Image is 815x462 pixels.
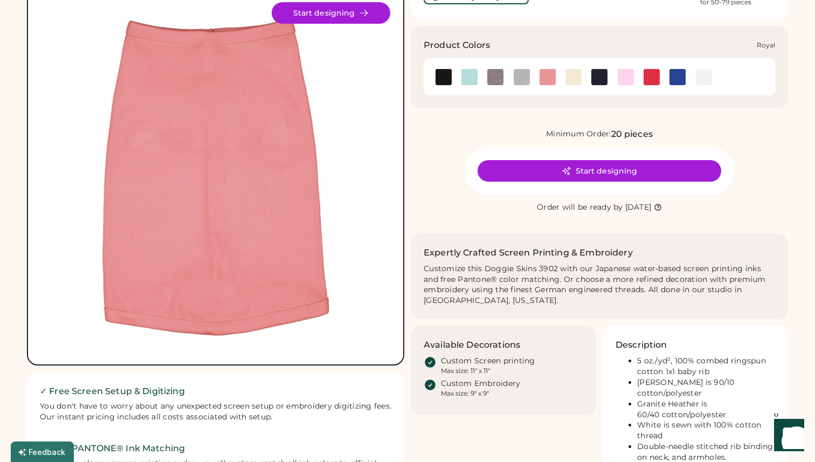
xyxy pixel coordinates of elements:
h3: Description [616,339,667,351]
img: Royal Swatch Image [669,69,686,85]
div: Max size: 9" x 9" [441,389,489,398]
div: Mauvelous [540,69,556,85]
div: Black [436,69,452,85]
div: Order will be ready by [537,202,623,213]
div: Navy [591,69,607,85]
div: Heather [514,69,530,85]
h2: Expertly Crafted Screen Printing & Embroidery [424,246,633,259]
div: [DATE] [625,202,652,213]
img: Doggie Skins 3902 Product Image [41,2,390,351]
div: Customize this Doggie Skins 3902 with our Japanese water-based screen printing inks and free Pant... [424,264,775,307]
div: Pink [618,69,634,85]
div: Granite Heather [487,69,503,85]
div: Max size: 11" x 11" [441,367,490,375]
li: White is sewn with 100% cotton thread [637,420,775,442]
img: Navy Swatch Image [591,69,607,85]
li: Granite Heather is 60/40 cotton/polyester [637,399,775,420]
li: 5 oz./yd², 100% combed ringspun cotton 1x1 baby rib [637,356,775,377]
div: You don't have to worry about any unexpected screen setup or embroidery digitizing fees. Our inst... [40,401,391,423]
div: Custom Screen printing [441,356,535,367]
h3: Available Decorations [424,339,520,351]
button: Start designing [478,160,721,182]
img: Black Swatch Image [436,69,452,85]
div: Natural [565,69,582,85]
h3: Product Colors [424,39,490,52]
div: 20 pieces [611,128,653,141]
h2: ✓ Free Screen Setup & Digitizing [40,385,391,398]
div: Minimum Order: [546,129,611,140]
img: Mauvelous Swatch Image [540,69,556,85]
img: Pink Swatch Image [618,69,634,85]
div: Royal [757,41,775,50]
iframe: Front Chat [764,413,810,460]
img: Granite Heather Swatch Image [487,69,503,85]
div: Red [644,69,660,85]
h2: ✓ Free PANTONE® Ink Matching [40,442,391,455]
div: Royal [669,69,686,85]
img: White Swatch Image [696,69,712,85]
div: Custom Embroidery [441,378,520,389]
img: Chill Swatch Image [461,69,478,85]
div: White [696,69,712,85]
img: Heather Swatch Image [514,69,530,85]
li: [PERSON_NAME] is 90/10 cotton/polyester [637,377,775,399]
div: Chill [461,69,478,85]
img: Red Swatch Image [644,69,660,85]
img: Natural Swatch Image [565,69,582,85]
div: 3902 Style Image [41,2,390,351]
button: Start designing [272,2,390,24]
